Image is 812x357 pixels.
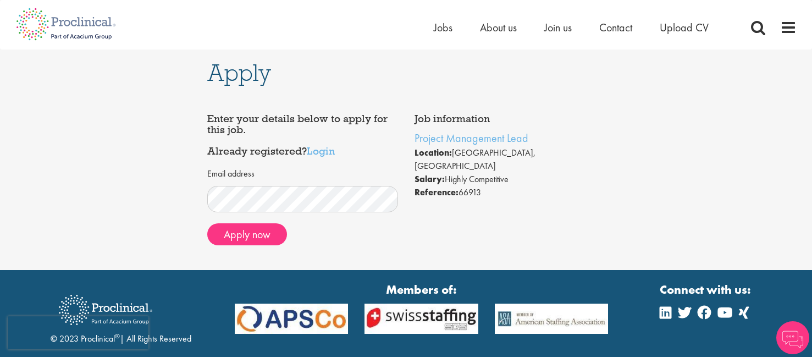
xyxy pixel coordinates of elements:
h4: Job information [415,113,605,124]
div: © 2023 Proclinical | All Rights Reserved [51,287,191,345]
strong: Salary: [415,173,445,185]
img: Chatbot [776,321,809,354]
iframe: reCAPTCHA [8,316,148,349]
strong: Connect with us: [660,281,753,298]
li: [GEOGRAPHIC_DATA], [GEOGRAPHIC_DATA] [415,146,605,173]
h4: Enter your details below to apply for this job. Already registered? [207,113,398,157]
a: Join us [544,20,572,35]
button: Apply now [207,223,287,245]
strong: Reference: [415,186,459,198]
a: Contact [599,20,632,35]
a: Login [307,144,335,157]
img: Proclinical Recruitment [51,287,161,333]
a: Upload CV [660,20,709,35]
a: Jobs [434,20,452,35]
li: Highly Competitive [415,173,605,186]
span: Apply [207,58,271,87]
img: APSCo [487,304,617,334]
a: Project Management Lead [415,131,528,145]
strong: Location: [415,147,452,158]
strong: Members of: [235,281,609,298]
li: 66913 [415,186,605,199]
label: Email address [207,168,255,180]
a: About us [480,20,517,35]
img: APSCo [356,304,487,334]
img: APSCo [227,304,357,334]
